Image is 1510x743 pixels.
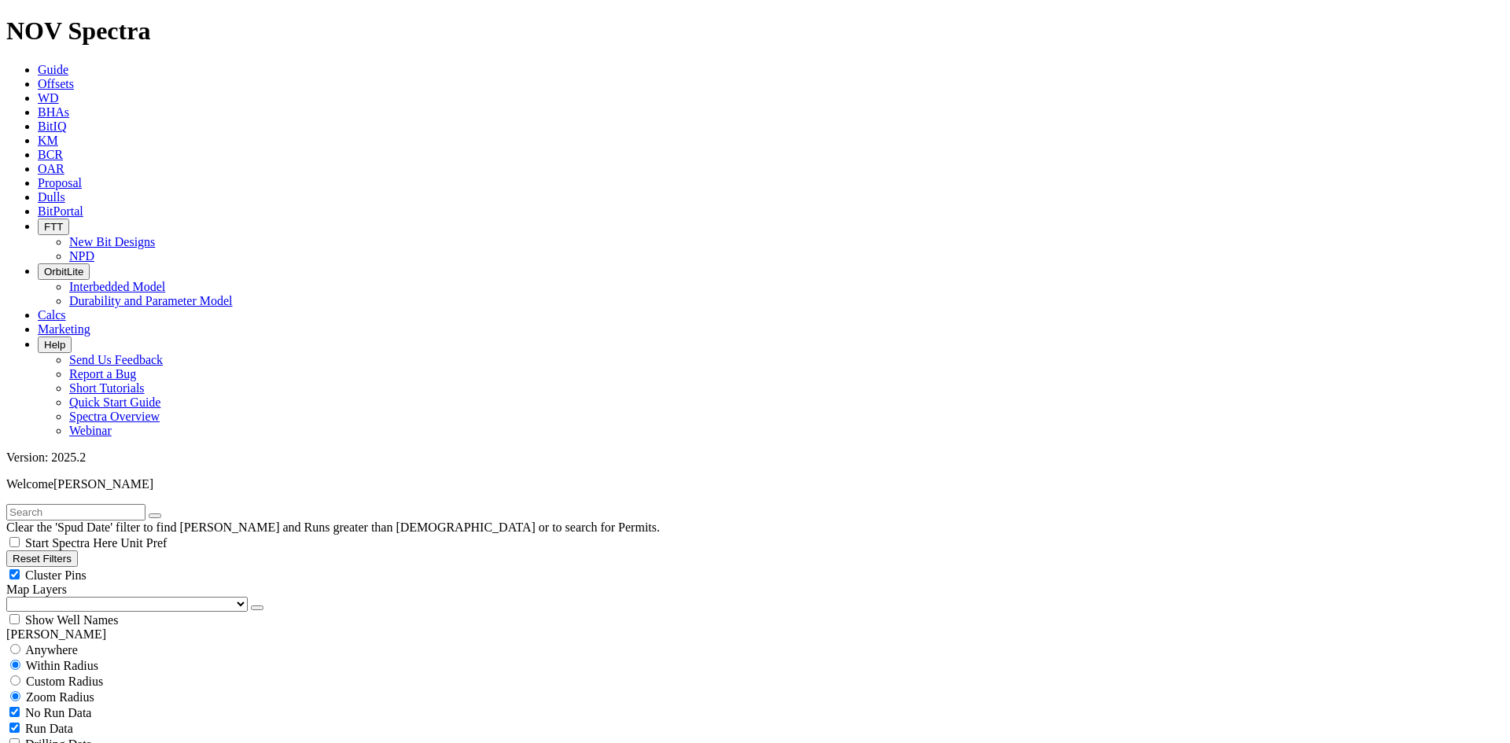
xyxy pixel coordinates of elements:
[38,63,68,76] a: Guide
[120,536,167,550] span: Unit Pref
[69,367,136,381] a: Report a Bug
[38,77,74,90] a: Offsets
[26,659,98,672] span: Within Radius
[69,410,160,423] a: Spectra Overview
[38,162,64,175] a: OAR
[25,536,117,550] span: Start Spectra Here
[38,337,72,353] button: Help
[6,627,1504,642] div: [PERSON_NAME]
[6,583,67,596] span: Map Layers
[38,120,66,133] a: BitIQ
[53,477,153,491] span: [PERSON_NAME]
[38,219,69,235] button: FTT
[69,381,145,395] a: Short Tutorials
[26,690,94,704] span: Zoom Radius
[38,176,82,189] a: Proposal
[38,308,66,322] a: Calcs
[6,550,78,567] button: Reset Filters
[38,263,90,280] button: OrbitLite
[25,722,73,735] span: Run Data
[38,91,59,105] a: WD
[44,266,83,278] span: OrbitLite
[44,339,65,351] span: Help
[69,249,94,263] a: NPD
[25,643,78,657] span: Anywhere
[38,134,58,147] a: KM
[26,675,103,688] span: Custom Radius
[25,568,87,582] span: Cluster Pins
[6,477,1504,491] p: Welcome
[69,294,233,307] a: Durability and Parameter Model
[6,17,1504,46] h1: NOV Spectra
[6,504,145,520] input: Search
[38,190,65,204] a: Dulls
[69,424,112,437] a: Webinar
[25,706,91,719] span: No Run Data
[9,537,20,547] input: Start Spectra Here
[69,353,163,366] a: Send Us Feedback
[69,280,165,293] a: Interbedded Model
[25,613,118,627] span: Show Well Names
[38,105,69,119] a: BHAs
[44,221,63,233] span: FTT
[38,148,63,161] a: BCR
[38,322,90,336] a: Marketing
[38,204,83,218] a: BitPortal
[6,520,660,534] span: Clear the 'Spud Date' filter to find [PERSON_NAME] and Runs greater than [DEMOGRAPHIC_DATA] or to...
[69,395,160,409] a: Quick Start Guide
[6,451,1504,465] div: Version: 2025.2
[69,235,155,248] a: New Bit Designs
